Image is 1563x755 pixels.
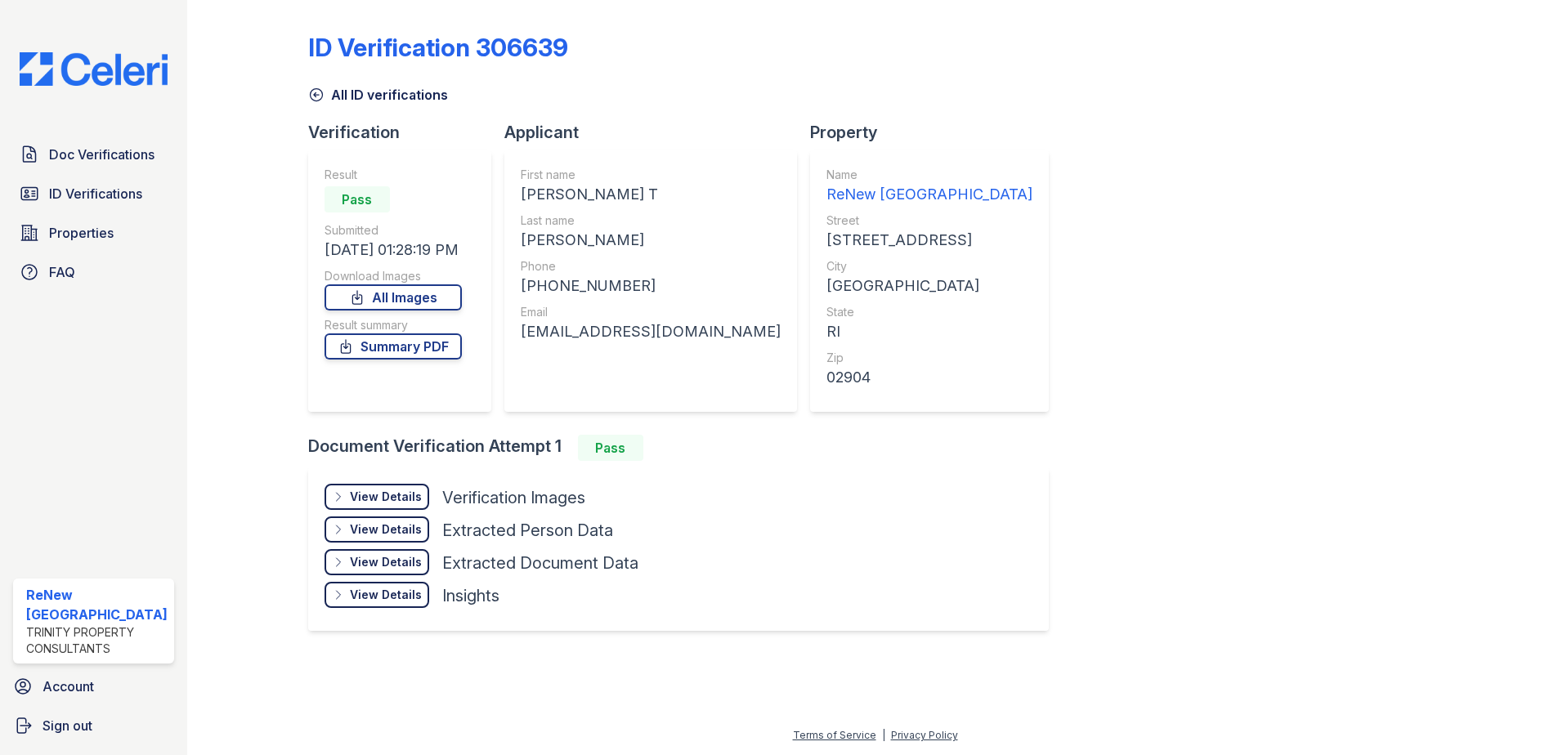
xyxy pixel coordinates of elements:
[826,350,1032,366] div: Zip
[308,85,448,105] a: All ID verifications
[43,716,92,735] span: Sign out
[826,258,1032,275] div: City
[7,709,181,742] a: Sign out
[578,435,643,461] div: Pass
[826,212,1032,229] div: Street
[826,183,1032,206] div: ReNew [GEOGRAPHIC_DATA]
[325,167,462,183] div: Result
[521,183,781,206] div: [PERSON_NAME] T
[826,304,1032,320] div: State
[442,519,613,542] div: Extracted Person Data
[350,521,422,538] div: View Details
[13,217,174,249] a: Properties
[7,670,181,703] a: Account
[325,268,462,284] div: Download Images
[49,184,142,203] span: ID Verifications
[826,275,1032,297] div: [GEOGRAPHIC_DATA]
[49,223,114,243] span: Properties
[308,121,504,144] div: Verification
[325,222,462,239] div: Submitted
[826,167,1032,206] a: Name ReNew [GEOGRAPHIC_DATA]
[308,435,1062,461] div: Document Verification Attempt 1
[793,729,876,741] a: Terms of Service
[49,145,155,164] span: Doc Verifications
[325,284,462,310] a: All Images
[810,121,1062,144] div: Property
[442,486,585,509] div: Verification Images
[521,212,781,229] div: Last name
[521,167,781,183] div: First name
[26,624,168,657] div: Trinity Property Consultants
[521,275,781,297] div: [PHONE_NUMBER]
[325,239,462,261] div: [DATE] 01:28:19 PM
[891,729,958,741] a: Privacy Policy
[13,177,174,210] a: ID Verifications
[442,552,638,574] div: Extracted Document Data
[13,138,174,171] a: Doc Verifications
[521,229,781,252] div: [PERSON_NAME]
[826,229,1032,252] div: [STREET_ADDRESS]
[308,33,568,62] div: ID Verification 306639
[325,333,462,360] a: Summary PDF
[26,585,168,624] div: ReNew [GEOGRAPHIC_DATA]
[350,587,422,603] div: View Details
[504,121,810,144] div: Applicant
[826,366,1032,389] div: 02904
[521,320,781,343] div: [EMAIL_ADDRESS][DOMAIN_NAME]
[49,262,75,282] span: FAQ
[826,167,1032,183] div: Name
[826,320,1032,343] div: RI
[43,677,94,696] span: Account
[7,52,181,86] img: CE_Logo_Blue-a8612792a0a2168367f1c8372b55b34899dd931a85d93a1a3d3e32e68fde9ad4.png
[325,186,390,212] div: Pass
[350,554,422,570] div: View Details
[521,258,781,275] div: Phone
[521,304,781,320] div: Email
[13,256,174,288] a: FAQ
[882,729,885,741] div: |
[325,317,462,333] div: Result summary
[350,489,422,505] div: View Details
[442,584,499,607] div: Insights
